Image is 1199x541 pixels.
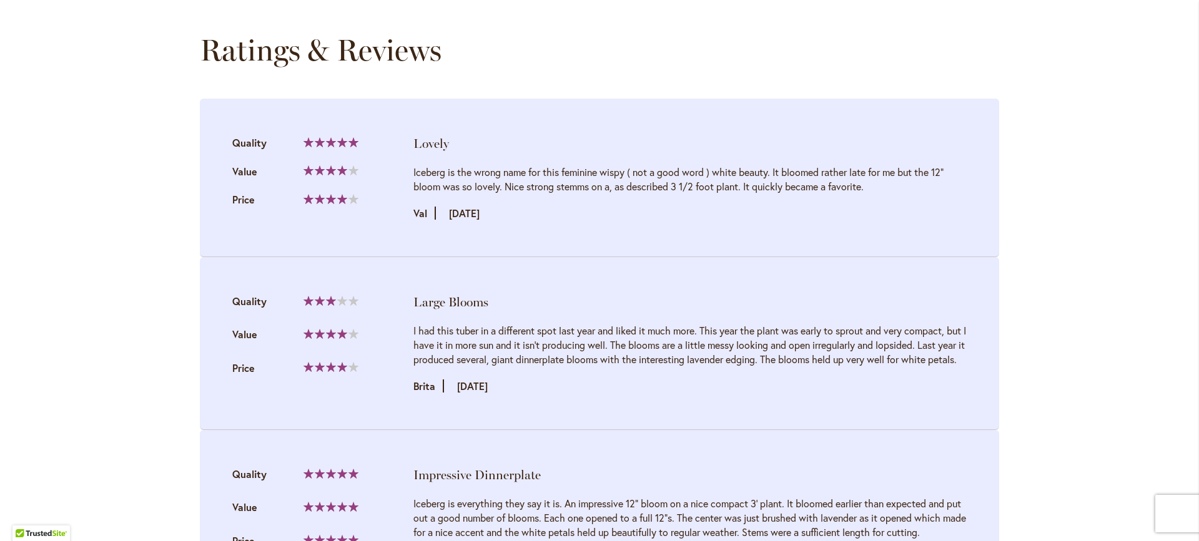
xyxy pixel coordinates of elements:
iframe: Launch Accessibility Center [9,497,44,532]
strong: Ratings & Reviews [200,32,442,68]
strong: Brita [413,379,444,392]
div: Lovely [413,135,967,152]
time: [DATE] [457,379,488,392]
div: 100% [303,469,358,479]
strong: Val [413,207,436,220]
div: Impressive Dinnerplate [413,466,967,484]
span: Value [232,500,257,514]
span: Value [232,165,257,178]
span: Value [232,328,257,341]
div: Iceberg is the wrong name for this feminine wispy ( not a good word ) white beauty. It bloomed ra... [413,165,967,193]
div: 80% [303,165,358,175]
div: 80% [303,329,358,339]
div: 100% [303,137,358,147]
div: Iceberg is everything they say it is. An impressive 12" bloom on a nice compact 3' plant. It bloo... [413,496,967,539]
span: Price [232,193,255,206]
div: 100% [303,502,358,512]
div: 60% [303,296,358,306]
time: [DATE] [449,207,480,220]
span: Quality [232,295,267,308]
span: Quality [232,136,267,149]
span: Quality [232,467,267,480]
span: Price [232,361,255,374]
div: I had this tuber in a different spot last year and liked it much more. This year the plant was ea... [413,323,967,366]
div: 80% [303,362,358,372]
div: 80% [303,194,358,204]
div: Large Blooms [413,293,967,311]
